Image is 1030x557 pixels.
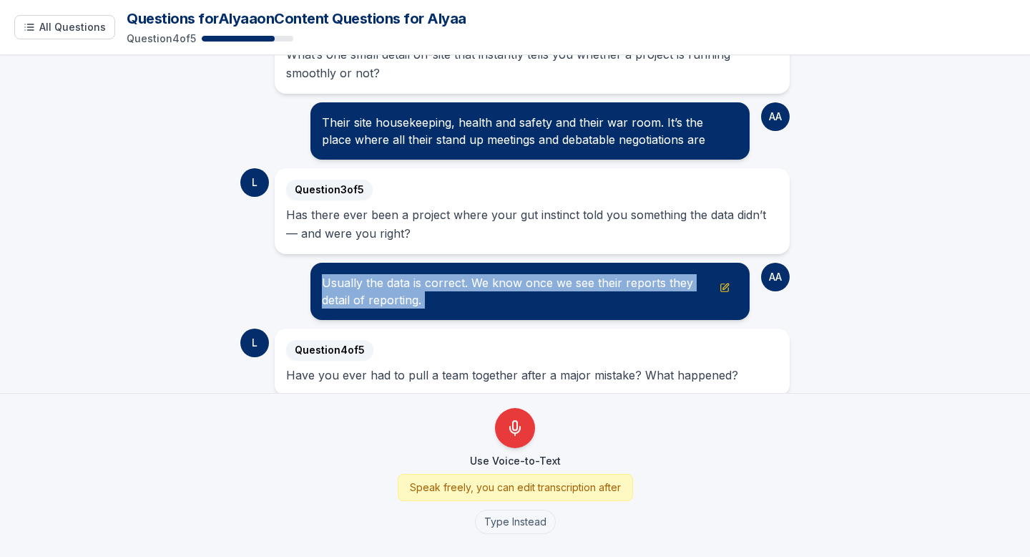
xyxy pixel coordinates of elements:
[322,274,738,309] div: Usually the data is correct. We know once we see their reports they detail of reporting.
[286,340,373,360] span: Question 4 of 5
[286,205,778,243] div: Has there ever been a project where your gut instinct told you something the data didn’t — and we...
[286,180,373,200] span: Question 3 of 5
[286,366,778,384] div: Have you ever had to pull a team together after a major mistake? What happened?
[470,454,561,468] p: Use Voice-to-Text
[127,32,196,46] p: Question 4 of 5
[495,408,535,448] button: Use Voice-to-Text
[475,510,556,534] button: Type Instead
[240,168,269,197] div: L
[398,474,633,501] div: Speak freely, you can edit transcription after
[14,15,115,39] button: Show all questions
[717,280,732,296] button: Edit message
[286,45,778,82] div: What’s one small detail on-site that instantly tells you whether a project is running smoothly or...
[39,20,106,34] span: All Questions
[761,102,790,131] div: AA
[761,263,790,291] div: AA
[127,9,1016,29] h1: Questions for Alyaa on Content Questions for Alyaa
[240,329,269,357] div: L
[322,114,738,148] div: Their site housekeeping, health and safety and their war room. It’s the place where all their sta...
